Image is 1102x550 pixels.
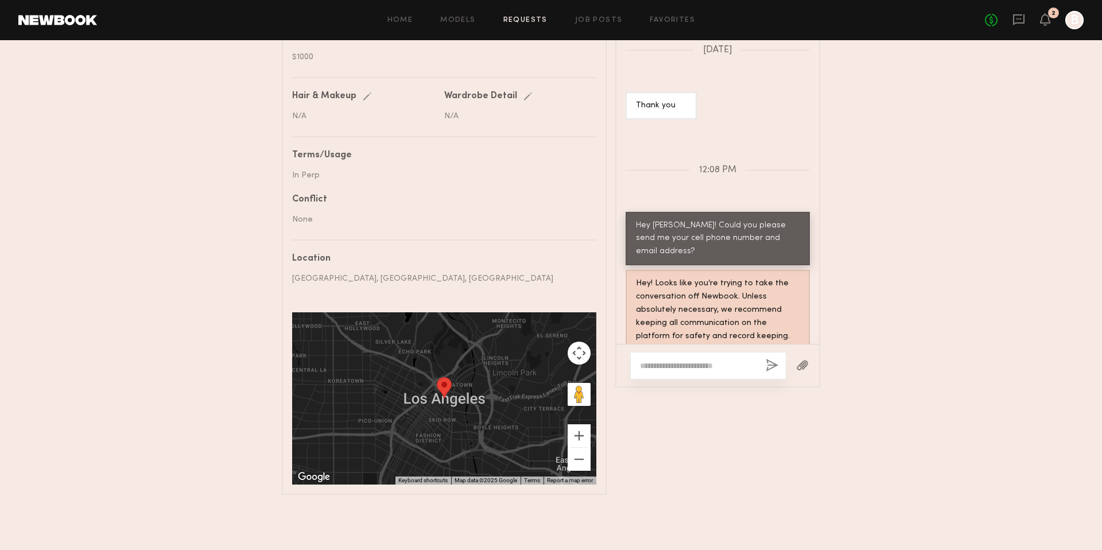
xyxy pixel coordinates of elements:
span: [DATE] [703,45,732,55]
a: Report a map error [547,477,593,483]
span: 12:08 PM [699,165,736,175]
div: 2 [1051,10,1056,17]
div: [GEOGRAPHIC_DATA], [GEOGRAPHIC_DATA], [GEOGRAPHIC_DATA] [292,273,588,285]
div: Hey! Looks like you’re trying to take the conversation off Newbook. Unless absolutely necessary, ... [636,277,800,343]
img: Google [295,470,333,485]
button: Drag Pegman onto the map to open Street View [568,383,591,406]
a: B [1065,11,1084,29]
div: Wardrobe Detail [444,92,517,101]
a: Favorites [650,17,695,24]
div: None [292,214,588,226]
button: Zoom in [568,424,591,447]
div: In Perp [292,169,588,181]
div: Hey [PERSON_NAME]! Could you please send me your cell phone number and email address? [636,219,800,259]
div: Thank you [636,99,686,113]
a: Job Posts [575,17,623,24]
div: Conflict [292,195,588,204]
a: Models [440,17,475,24]
span: Map data ©2025 Google [455,477,517,483]
div: Hair & Makeup [292,92,356,101]
button: Zoom out [568,448,591,471]
a: Home [387,17,413,24]
a: Open this area in Google Maps (opens a new window) [295,470,333,485]
a: Terms [524,477,540,483]
button: Keyboard shortcuts [398,477,448,485]
div: N/A [444,110,588,122]
div: $1000 [292,51,588,63]
div: Terms/Usage [292,151,588,160]
div: Location [292,254,588,264]
button: Map camera controls [568,342,591,365]
div: N/A [292,110,436,122]
a: Requests [503,17,548,24]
